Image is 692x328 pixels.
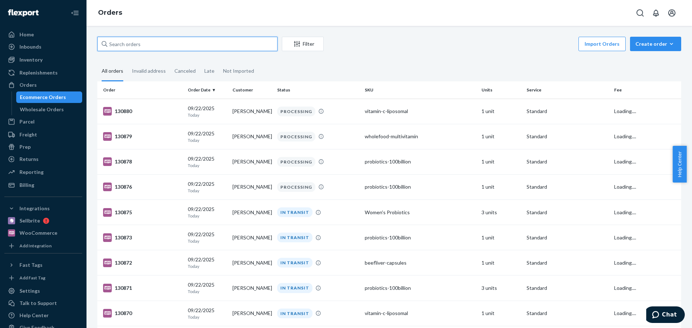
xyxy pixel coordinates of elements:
img: Flexport logo [8,9,39,17]
div: Integrations [19,205,50,212]
p: Standard [527,158,608,165]
td: Loading.... [611,250,681,275]
td: [PERSON_NAME] [230,124,274,149]
a: Billing [4,179,82,191]
ol: breadcrumbs [92,3,128,23]
button: Fast Tags [4,259,82,271]
td: 1 unit [479,225,523,250]
td: 3 units [479,275,523,301]
div: wholefood-multivitamin [365,133,476,140]
div: Add Fast Tag [19,275,45,281]
a: Sellbrite [4,215,82,226]
div: 130879 [103,132,182,141]
a: Freight [4,129,82,140]
div: IN TRANSIT [277,283,312,293]
a: Inbounds [4,41,82,53]
th: SKU [362,81,479,99]
div: 09/22/2025 [188,231,227,244]
p: Standard [527,183,608,190]
p: Today [188,314,227,320]
p: Standard [527,259,608,266]
div: Settings [19,287,40,295]
a: Orders [98,9,122,17]
input: Search orders [97,37,278,51]
div: 09/22/2025 [188,180,227,194]
a: Replenishments [4,67,82,78]
div: Filter [282,40,323,48]
div: vitamin-c-liposomal [365,310,476,317]
div: Freight [19,131,37,138]
div: PROCESSING [277,182,315,192]
div: Not Imported [223,62,254,80]
div: probiotics-100billion [365,158,476,165]
a: Inventory [4,54,82,66]
p: Standard [527,234,608,241]
a: Help Center [4,310,82,321]
button: Filter [282,37,324,51]
td: Loading.... [611,174,681,199]
div: PROCESSING [277,157,315,167]
div: 130875 [103,208,182,217]
div: Talk to Support [19,300,57,307]
div: Sellbrite [19,217,40,224]
td: 1 unit [479,99,523,124]
a: Add Integration [4,242,82,250]
div: 130872 [103,259,182,267]
td: 1 unit [479,174,523,199]
div: PROCESSING [277,107,315,116]
a: WooCommerce [4,227,82,239]
div: 130873 [103,233,182,242]
div: probiotics-100billion [365,234,476,241]
td: [PERSON_NAME] [230,99,274,124]
div: 130870 [103,309,182,318]
div: Add Integration [19,243,52,249]
td: [PERSON_NAME] [230,225,274,250]
td: 1 unit [479,124,523,149]
div: 09/22/2025 [188,130,227,143]
button: Import Orders [578,37,626,51]
td: Loading.... [611,301,681,326]
button: Open Search Box [633,6,647,20]
p: Standard [527,310,608,317]
span: Help Center [673,146,687,183]
button: Create order [630,37,681,51]
p: Today [188,213,227,219]
td: 1 unit [479,301,523,326]
div: IN TRANSIT [277,207,312,217]
div: PROCESSING [277,132,315,141]
div: Billing [19,181,34,189]
th: Units [479,81,523,99]
p: Standard [527,209,608,216]
div: 09/22/2025 [188,105,227,118]
div: Inventory [19,56,43,63]
td: Loading.... [611,275,681,301]
div: probiotics-100billion [365,284,476,292]
button: Open account menu [665,6,679,20]
div: Wholesale Orders [20,106,64,113]
p: Today [188,112,227,118]
div: WooCommerce [19,229,57,237]
button: Integrations [4,203,82,214]
button: Close Navigation [68,6,82,20]
p: Today [188,238,227,244]
div: Replenishments [19,69,58,76]
p: Today [188,137,227,143]
a: Prep [4,141,82,153]
a: Settings [4,285,82,297]
div: 130876 [103,183,182,191]
div: Invalid address [132,62,166,80]
td: [PERSON_NAME] [230,174,274,199]
td: [PERSON_NAME] [230,149,274,174]
td: Loading.... [611,200,681,225]
th: Order [97,81,185,99]
div: 130880 [103,107,182,116]
a: Add Fast Tag [4,274,82,282]
td: [PERSON_NAME] [230,250,274,275]
div: Late [204,62,214,80]
iframe: Opens a widget where you can chat to one of our agents [646,306,685,324]
a: Reporting [4,166,82,178]
td: Loading.... [611,124,681,149]
p: Standard [527,133,608,140]
a: Wholesale Orders [16,104,83,115]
